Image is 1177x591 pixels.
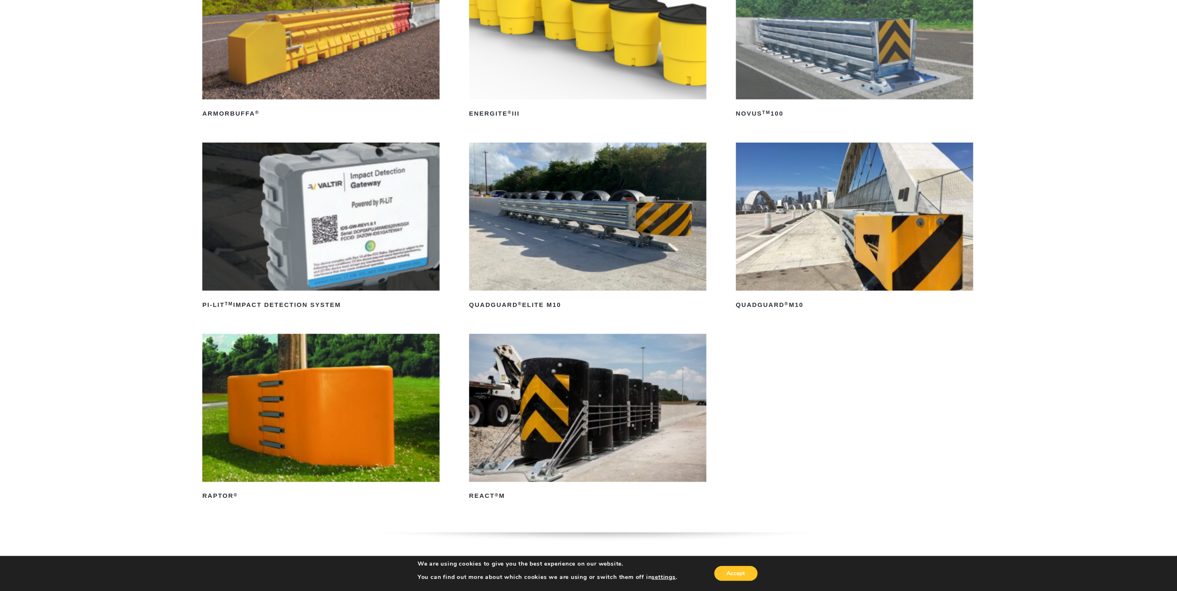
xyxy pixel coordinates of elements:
p: You can find out more about which cookies we are using or switch them off in . [418,574,677,581]
a: QuadGuard®M10 [736,143,973,312]
sup: ® [234,492,238,497]
sup: ® [255,110,259,115]
h2: QuadGuard M10 [736,298,973,312]
h2: RAPTOR [202,490,440,503]
h2: ArmorBuffa [202,107,440,120]
sup: ® [495,492,499,497]
button: settings [652,574,676,581]
h2: REACT M [469,490,707,503]
a: REACT®M [469,334,707,503]
sup: ® [518,301,522,306]
h2: ENERGITE III [469,107,707,120]
button: Accept [714,566,758,581]
sup: ® [785,301,789,306]
sup: TM [762,110,771,115]
a: PI-LITTMImpact Detection System [202,143,440,312]
a: QuadGuard®Elite M10 [469,143,707,312]
h2: PI-LIT Impact Detection System [202,298,440,312]
sup: ® [508,110,512,115]
a: RAPTOR® [202,334,440,503]
p: We are using cookies to give you the best experience on our website. [418,560,677,568]
h2: NOVUS 100 [736,107,973,120]
h2: QuadGuard Elite M10 [469,298,707,312]
sup: TM [225,301,233,306]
